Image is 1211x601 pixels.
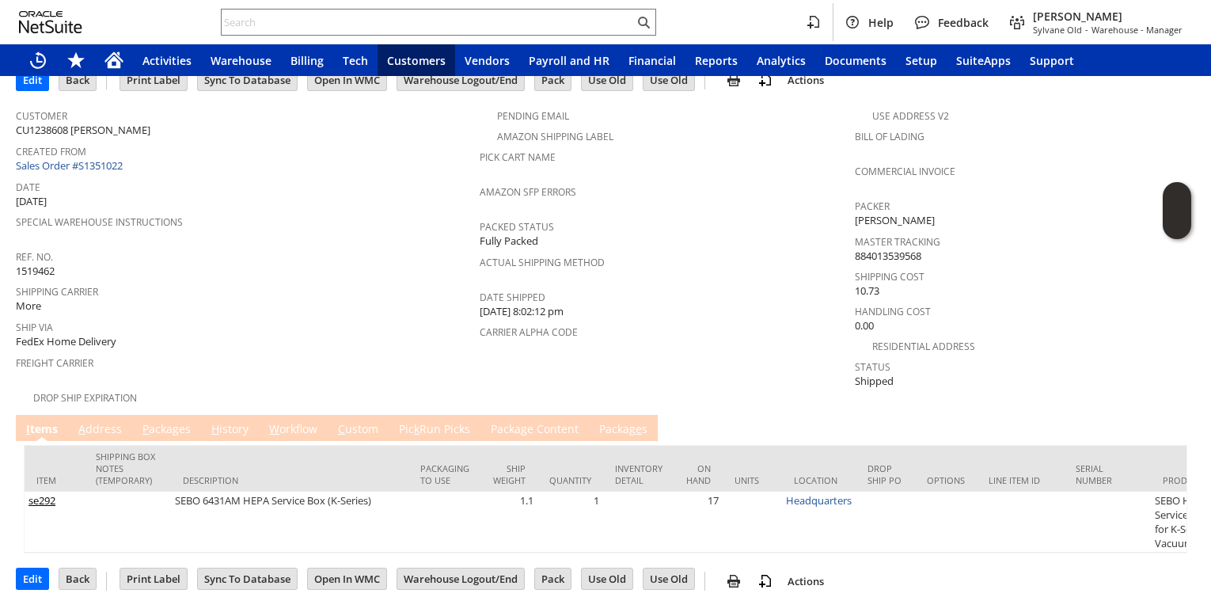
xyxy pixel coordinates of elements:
a: Support [1020,44,1084,76]
input: Back [59,569,96,589]
span: Documents [825,53,886,68]
a: Custom [334,421,382,439]
div: Drop Ship PO [867,462,903,486]
a: Drop Ship Expiration [33,391,137,405]
input: Pack [535,70,571,90]
span: Fully Packed [480,234,538,249]
a: Payroll and HR [519,44,619,76]
img: add-record.svg [756,572,775,591]
a: Actual Shipping Method [480,256,605,269]
span: Reports [695,53,738,68]
a: Items [22,421,62,439]
a: Date [16,181,40,194]
a: Tech [333,44,378,76]
a: Shipping Carrier [16,285,98,299]
span: Financial [628,53,676,68]
a: Residential Address [872,340,975,353]
input: Print Label [120,569,187,589]
div: Shortcuts [57,44,95,76]
input: Edit [17,70,48,90]
a: se292 [28,493,55,508]
span: Billing [290,53,324,68]
div: Options [927,474,965,486]
span: Customers [387,53,446,68]
a: Status [855,360,890,374]
div: Units [735,474,770,486]
a: Packer [855,200,890,213]
a: Commercial Invoice [855,165,955,178]
a: Pending Email [497,109,569,123]
span: Tech [343,53,368,68]
span: P [142,421,149,436]
a: Headquarters [786,493,852,508]
a: Special Warehouse Instructions [16,215,183,229]
a: Amazon SFP Errors [480,185,576,199]
span: Warehouse [211,53,271,68]
a: Address [74,421,126,439]
a: Use Address V2 [872,109,949,123]
svg: Recent Records [28,51,47,70]
a: Billing [281,44,333,76]
div: Product [1163,474,1204,486]
input: Pack [535,569,571,589]
div: Inventory Detail [615,462,662,486]
a: Ref. No. [16,250,53,264]
input: Open In WMC [308,70,386,90]
span: k [414,421,419,436]
a: Home [95,44,133,76]
div: Packaging to Use [420,462,469,486]
a: Date Shipped [480,291,545,304]
a: Shipping Cost [855,270,924,283]
span: 10.73 [855,283,879,299]
span: Sylvane Old [1033,24,1082,36]
span: Oracle Guided Learning Widget. To move around, please hold and drag [1163,211,1191,240]
span: g [521,421,527,436]
a: Analytics [747,44,815,76]
a: Unrolled view on [1167,418,1186,437]
div: Shipping Box Notes (Temporary) [96,451,159,486]
span: CU1238608 [PERSON_NAME] [16,123,150,138]
div: Quantity [549,474,591,486]
svg: Shortcuts [66,51,85,70]
div: Description [183,474,397,486]
input: Sync To Database [198,569,297,589]
a: Recent Records [19,44,57,76]
span: 884013539568 [855,249,921,264]
span: W [269,421,279,436]
span: Help [868,15,894,30]
span: [PERSON_NAME] [855,213,935,228]
a: Master Tracking [855,235,940,249]
a: Workflow [265,421,321,439]
a: Created From [16,145,86,158]
input: Use Old [582,70,632,90]
span: 0.00 [855,318,874,333]
a: Pick Cart Name [480,150,556,164]
span: Activities [142,53,192,68]
input: Sync To Database [198,70,297,90]
a: Packed Status [480,220,554,234]
a: Warehouse [201,44,281,76]
a: Setup [896,44,947,76]
iframe: Click here to launch Oracle Guided Learning Help Panel [1163,182,1191,239]
input: Edit [17,569,48,589]
span: Feedback [938,15,989,30]
td: 1.1 [481,492,537,553]
td: SEBO 6431AM HEPA Service Box (K-Series) [171,492,408,553]
span: FedEx Home Delivery [16,334,116,349]
span: Setup [905,53,937,68]
span: Analytics [757,53,806,68]
a: Amazon Shipping Label [497,130,613,143]
span: Payroll and HR [529,53,609,68]
input: Print Label [120,70,187,90]
a: Customers [378,44,455,76]
span: e [636,421,642,436]
svg: Search [634,13,653,32]
span: [PERSON_NAME] [1033,9,1183,24]
td: 17 [674,492,723,553]
a: Ship Via [16,321,53,334]
input: Use Old [582,569,632,589]
a: Sales Order #S1351022 [16,158,127,173]
a: Financial [619,44,685,76]
a: Bill Of Lading [855,130,924,143]
img: print.svg [724,572,743,591]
